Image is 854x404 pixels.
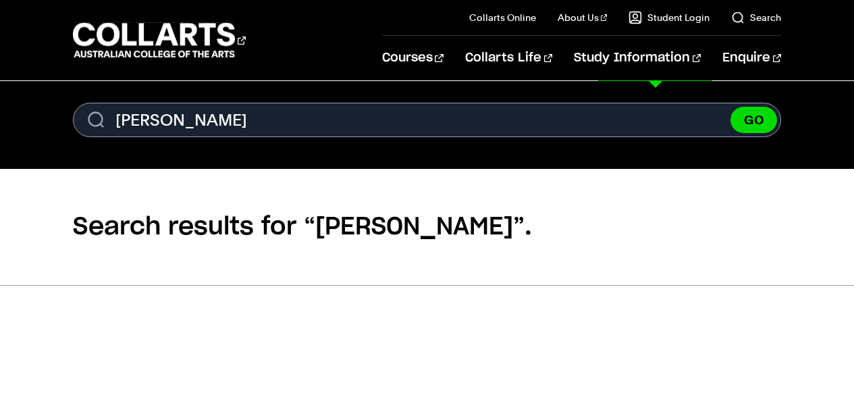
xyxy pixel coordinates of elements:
div: Go to homepage [73,21,246,59]
a: Collarts Life [465,36,552,80]
a: Study Information [574,36,701,80]
input: Enter Search Term [73,103,782,137]
h2: Search results for “[PERSON_NAME]”. [73,169,782,285]
button: GO [730,107,777,133]
a: About Us [558,11,608,24]
form: Search [73,103,782,137]
a: Courses [382,36,444,80]
a: Enquire [722,36,781,80]
a: Student Login [629,11,710,24]
a: Collarts Online [469,11,536,24]
a: Search [731,11,781,24]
